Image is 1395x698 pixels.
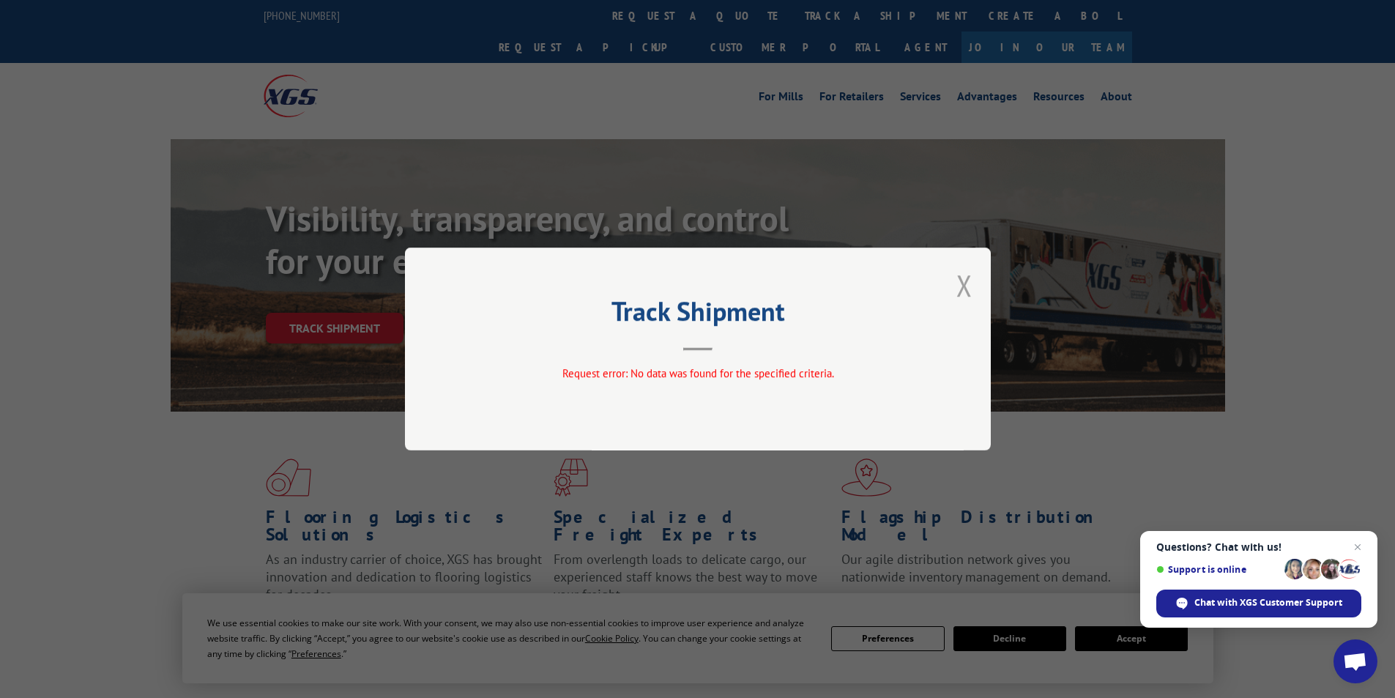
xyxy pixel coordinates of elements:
[1333,639,1377,683] div: Open chat
[1194,596,1342,609] span: Chat with XGS Customer Support
[956,266,972,305] button: Close modal
[1156,590,1361,617] div: Chat with XGS Customer Support
[1156,541,1361,553] span: Questions? Chat with us!
[1156,564,1279,575] span: Support is online
[562,366,833,380] span: Request error: No data was found for the specified criteria.
[1349,538,1366,556] span: Close chat
[478,301,918,329] h2: Track Shipment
